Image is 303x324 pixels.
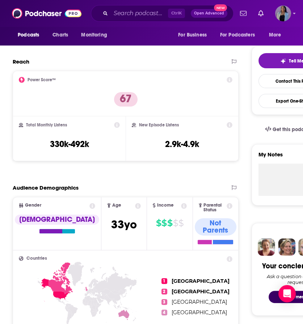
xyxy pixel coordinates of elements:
[215,28,265,42] button: open menu
[12,7,81,20] img: Podchaser - Follow, Share and Rate Podcasts
[172,288,230,295] span: [GEOGRAPHIC_DATA]
[172,309,227,316] span: [GEOGRAPHIC_DATA]
[275,5,291,21] button: Show profile menu
[172,278,230,284] span: [GEOGRAPHIC_DATA]
[194,12,224,15] span: Open Advanced
[161,289,167,294] span: 2
[168,9,185,18] span: Ctrl K
[264,28,290,42] button: open menu
[81,30,107,40] span: Monitoring
[25,203,41,208] span: Gender
[165,139,199,150] h3: 2.9k-4.9k
[172,299,227,305] span: [GEOGRAPHIC_DATA]
[28,77,56,82] h2: Power Score™
[178,217,184,229] span: $
[112,203,121,208] span: Age
[111,8,168,19] input: Search podcasts, credits, & more...
[161,278,167,284] span: 1
[167,217,172,229] span: $
[275,5,291,21] img: User Profile
[48,28,72,42] a: Charts
[76,28,116,42] button: open menu
[111,217,137,232] span: 33 yo
[13,58,29,65] h2: Reach
[269,30,281,40] span: More
[157,203,174,208] span: Income
[139,122,179,128] h2: New Episode Listens
[237,7,249,20] a: Show notifications dropdown
[50,139,89,150] h3: 330k-492k
[26,122,67,128] h2: Total Monthly Listens
[255,7,266,20] a: Show notifications dropdown
[214,4,227,11] span: New
[173,28,216,42] button: open menu
[280,58,286,64] img: tell me why sparkle
[52,30,68,40] span: Charts
[195,218,236,236] div: Not Parents
[203,203,225,212] span: Parental Status
[178,30,207,40] span: For Business
[26,256,47,261] span: Countries
[18,30,39,40] span: Podcasts
[173,217,178,229] span: $
[91,5,233,22] div: Search podcasts, credits, & more...
[161,299,167,305] span: 3
[278,285,296,302] div: Open Intercom Messenger
[114,92,138,107] p: 67
[220,30,255,40] span: For Podcasters
[161,310,167,315] span: 4
[278,238,295,256] img: Barbara Profile
[191,9,227,18] button: Open AdvancedNew
[13,184,79,191] h2: Audience Demographics
[15,215,99,225] div: [DEMOGRAPHIC_DATA]
[258,238,275,256] img: Sydney Profile
[13,28,49,42] button: open menu
[156,217,161,229] span: $
[275,5,291,21] span: Logged in as maria.pina
[161,217,167,229] span: $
